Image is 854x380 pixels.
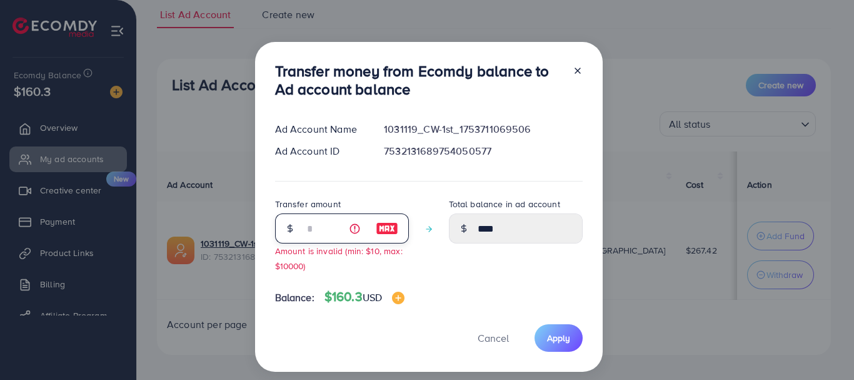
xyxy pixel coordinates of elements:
button: Cancel [462,324,525,351]
iframe: Chat [801,324,845,371]
small: Amount is invalid (min: $10, max: $10000) [275,245,403,271]
div: 1031119_CW-1st_1753711069506 [374,122,592,136]
h4: $160.3 [324,289,404,305]
img: image [376,221,398,236]
label: Transfer amount [275,198,341,210]
div: Ad Account Name [265,122,374,136]
div: Ad Account ID [265,144,374,158]
span: Apply [547,332,570,344]
label: Total balance in ad account [449,198,560,210]
span: Balance: [275,290,314,305]
div: 7532131689754050577 [374,144,592,158]
button: Apply [535,324,583,351]
img: image [392,292,404,304]
h3: Transfer money from Ecomdy balance to Ad account balance [275,62,563,98]
span: USD [363,290,382,304]
span: Cancel [478,331,509,345]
